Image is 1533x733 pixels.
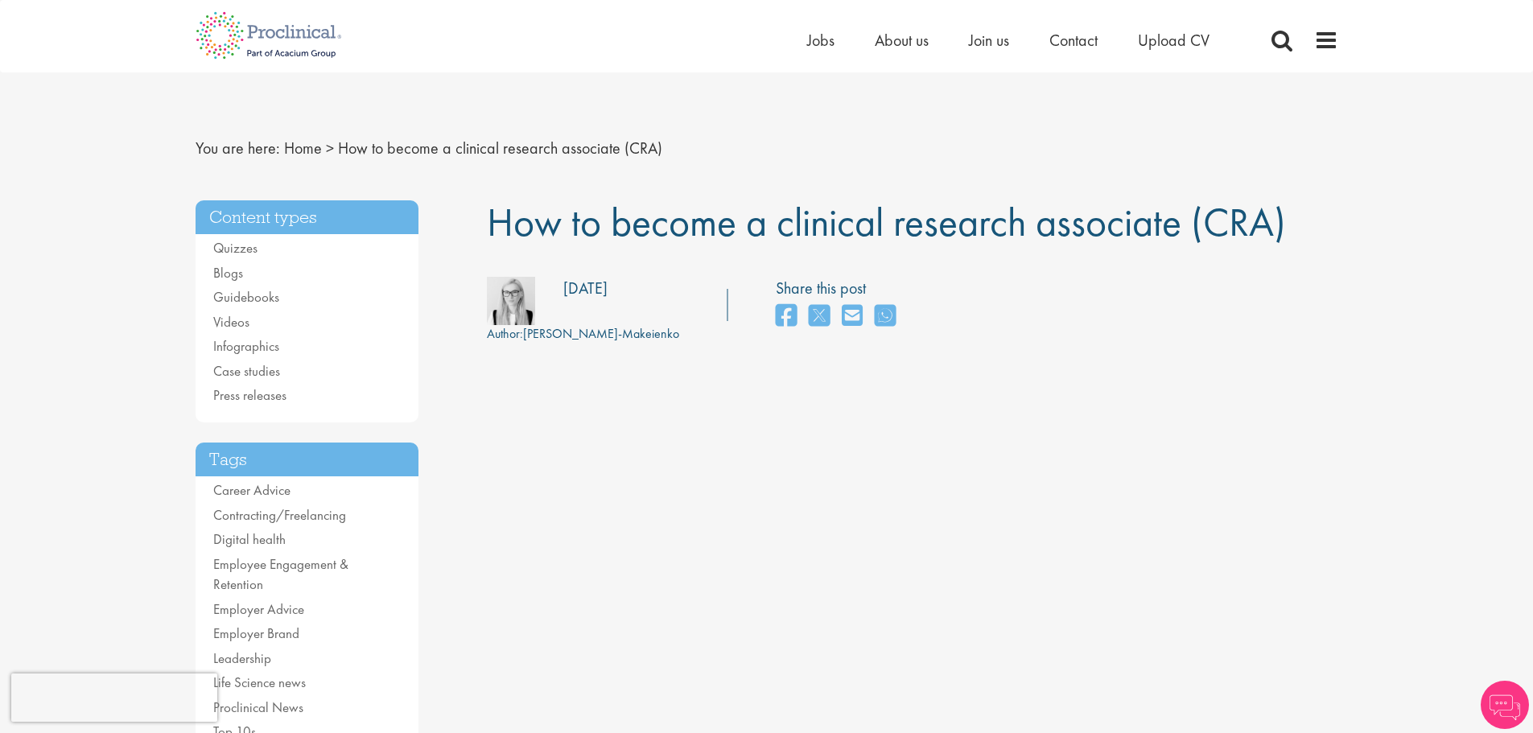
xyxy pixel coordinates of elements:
[487,377,488,378] img: How to become a clinical research associate (CRA)
[213,481,291,499] a: Career Advice
[1049,30,1098,51] a: Contact
[1138,30,1210,51] a: Upload CV
[807,30,834,51] a: Jobs
[213,698,303,716] a: Proclinical News
[213,313,249,331] a: Videos
[776,277,904,300] label: Share this post
[284,138,322,159] a: breadcrumb link
[213,555,348,594] a: Employee Engagement & Retention
[213,649,271,667] a: Leadership
[338,138,662,159] span: How to become a clinical research associate (CRA)
[875,299,896,334] a: share on whats app
[969,30,1009,51] a: Join us
[487,325,679,344] div: [PERSON_NAME]-Makeienko
[213,530,286,548] a: Digital health
[213,239,258,257] a: Quizzes
[213,386,286,404] a: Press releases
[809,299,830,334] a: share on twitter
[487,325,523,342] span: Author:
[213,506,346,524] a: Contracting/Freelancing
[213,624,299,642] a: Employer Brand
[776,299,797,334] a: share on facebook
[196,200,419,235] h3: Content types
[213,264,243,282] a: Blogs
[842,299,863,334] a: share on email
[213,362,280,380] a: Case studies
[196,443,419,477] h3: Tags
[11,673,217,722] iframe: reCAPTCHA
[1481,681,1529,729] img: Chatbot
[326,138,334,159] span: >
[875,30,929,51] a: About us
[213,337,279,355] a: Infographics
[196,138,280,159] span: You are here:
[213,673,306,691] a: Life Science news
[213,600,304,618] a: Employer Advice
[487,196,1286,248] span: How to become a clinical research associate (CRA)
[563,277,608,300] div: [DATE]
[213,288,279,306] a: Guidebooks
[487,277,535,325] img: 9c42a799-1214-4f0b-6c8b-08d628c793e7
